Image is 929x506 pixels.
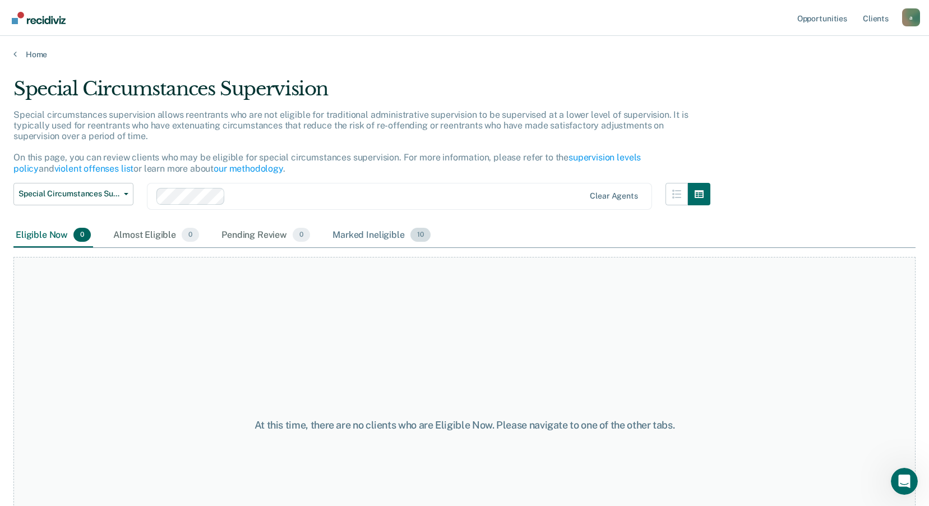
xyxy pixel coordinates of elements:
[219,223,312,248] div: Pending Review0
[73,228,91,242] span: 0
[13,49,916,59] a: Home
[54,163,134,174] a: violent offenses list
[293,228,310,242] span: 0
[902,8,920,26] button: Profile dropdown button
[111,223,201,248] div: Almost Eligible0
[13,223,93,248] div: Eligible Now0
[902,8,920,26] div: a
[12,12,66,24] img: Recidiviz
[330,223,432,248] div: Marked Ineligible10
[182,228,199,242] span: 0
[13,152,641,173] a: supervision levels policy
[590,191,637,201] div: Clear agents
[13,183,133,205] button: Special Circumstances Supervision
[13,77,710,109] div: Special Circumstances Supervision
[19,189,119,199] span: Special Circumstances Supervision
[891,468,918,495] iframe: Intercom live chat
[214,163,283,174] a: our methodology
[410,228,431,242] span: 10
[239,419,690,431] div: At this time, there are no clients who are Eligible Now. Please navigate to one of the other tabs.
[13,109,688,174] p: Special circumstances supervision allows reentrants who are not eligible for traditional administ...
